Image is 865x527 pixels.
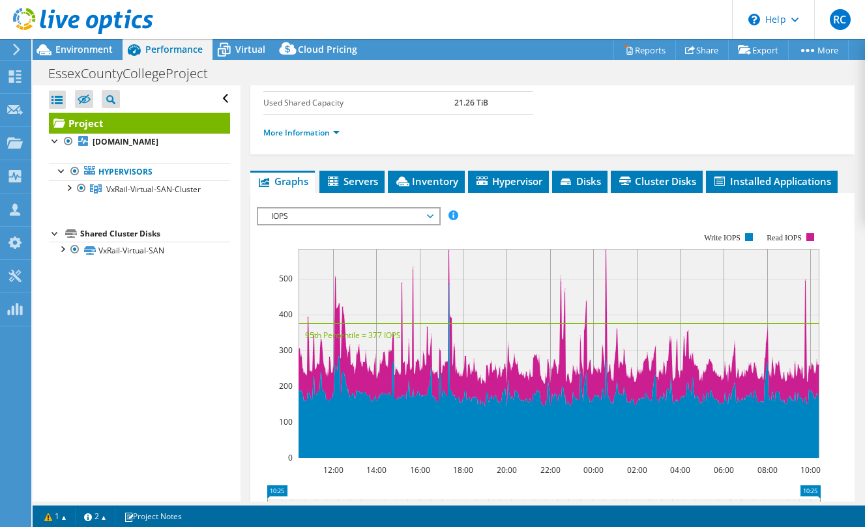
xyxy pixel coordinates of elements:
text: 500 [279,273,293,284]
text: 20:00 [497,464,517,476]
span: Environment [55,43,113,55]
text: 300 [279,345,293,356]
text: 04:00 [670,464,690,476]
span: VxRail-Virtual-SAN-Cluster [106,184,201,195]
text: 06:00 [714,464,734,476]
a: Export [728,40,789,60]
span: Cluster Disks [617,175,696,188]
text: 14:00 [366,464,387,476]
a: More Information [263,127,340,138]
text: 0 [288,452,293,463]
text: 08:00 [757,464,778,476]
span: Inventory [394,175,458,188]
text: 10:00 [800,464,821,476]
svg: \n [748,14,760,25]
a: 2 [75,508,115,524]
text: 100 [279,416,293,427]
label: Used Shared Capacity [263,96,454,109]
a: VxRail-Virtual-SAN [49,242,230,259]
text: 00:00 [583,464,604,476]
text: 16:00 [410,464,430,476]
a: Reports [613,40,676,60]
text: 02:00 [627,464,647,476]
a: 1 [35,508,76,524]
span: IOPS [265,208,432,224]
span: Installed Applications [712,175,831,188]
span: Disks [559,175,601,188]
a: VxRail-Virtual-SAN-Cluster [49,180,230,197]
a: Share [675,40,729,60]
a: More [788,40,849,60]
a: [DOMAIN_NAME] [49,134,230,150]
span: Virtual [235,43,265,55]
span: Cloud Pricing [298,43,357,55]
text: 22:00 [540,464,561,476]
span: Graphs [257,175,308,188]
span: Hypervisor [475,175,542,188]
a: Hypervisors [49,164,230,180]
div: Shared Cluster Disks [80,226,230,242]
text: 400 [279,309,293,320]
h1: EssexCountyCollegeProject [42,66,228,81]
span: Servers [326,175,378,188]
a: Project [49,113,230,134]
span: Performance [145,43,203,55]
text: Read IOPS [767,233,802,242]
b: 21.26 TiB [454,97,488,108]
b: [DOMAIN_NAME] [93,136,158,147]
span: RC [830,9,851,30]
a: Project Notes [115,508,191,524]
text: 200 [279,380,293,392]
text: 12:00 [323,464,344,476]
text: 95th Percentile = 377 IOPS [305,330,401,341]
text: 18:00 [453,464,473,476]
text: Write IOPS [704,233,740,242]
